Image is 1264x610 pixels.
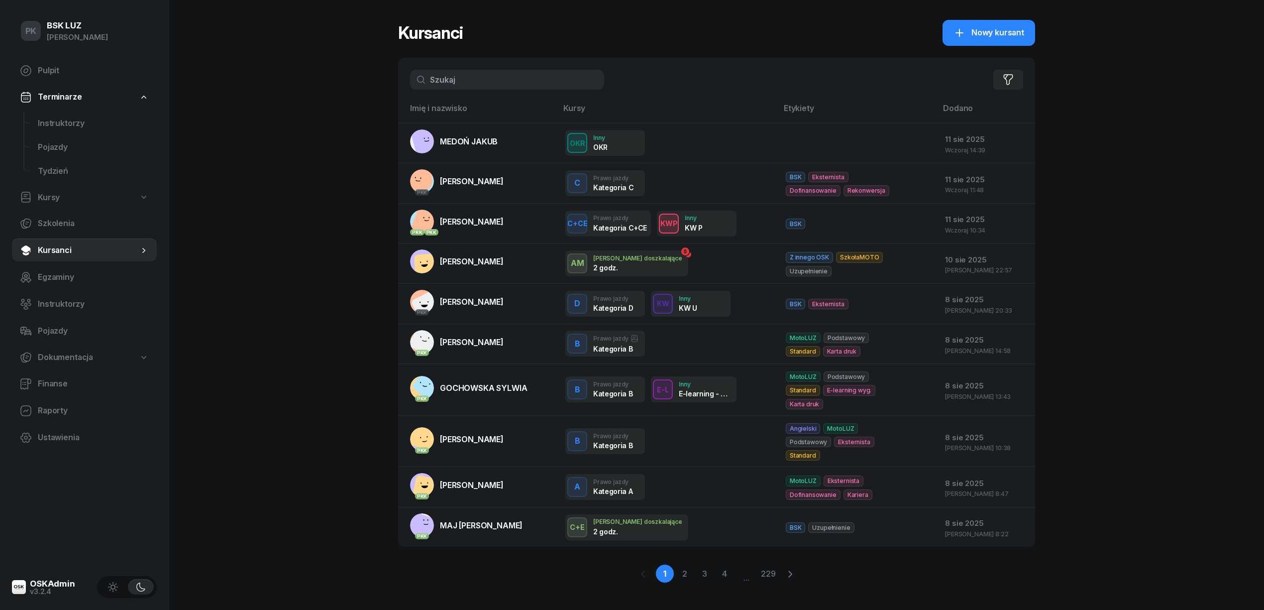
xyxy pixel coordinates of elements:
span: BSK [786,172,806,182]
span: Standard [786,346,820,357]
span: [PERSON_NAME] [440,434,504,444]
a: PKKGOCHOWSKA SYLWIA [410,376,527,400]
a: Szkolenia [12,212,157,236]
span: Rekonwersja [843,185,889,196]
button: B [567,379,587,399]
a: 4 [716,565,734,583]
th: Imię i nazwisko [398,102,557,123]
div: KW U [679,304,697,312]
a: Instruktorzy [30,112,157,135]
span: [PERSON_NAME] [440,217,504,227]
div: Prawo jazdy [593,295,633,302]
div: Prawo jazdy [593,335,638,343]
h1: Kursanci [398,24,463,42]
span: Eksternista [824,476,863,486]
div: 10 sie 2025 [945,253,1027,266]
a: PKK[PERSON_NAME] [410,330,504,354]
div: PKK [415,350,429,356]
a: Instruktorzy [12,292,157,316]
th: Kursy [557,102,778,123]
span: MotoLUZ [786,476,821,486]
span: Terminarze [38,91,82,104]
div: [PERSON_NAME] 13:43 [945,393,1027,400]
div: [PERSON_NAME] 20:33 [945,307,1027,314]
div: PKK [415,493,429,499]
span: [PERSON_NAME] [440,337,504,347]
span: GOCHOWSKA SYLWIA [440,383,527,393]
div: 11 sie 2025 [945,213,1027,226]
div: Kategoria C+CE [593,224,645,232]
div: PKK [415,447,429,454]
button: B [567,431,587,451]
span: Eksternista [808,299,848,309]
span: MEDOŃ JAKUB [440,136,498,146]
div: 8 sie 2025 [945,517,1027,530]
a: Tydzień [30,159,157,183]
span: Pojazdy [38,141,149,154]
th: Dodano [937,102,1035,123]
span: Uzupełnienie [808,522,854,533]
div: Kategoria D [593,304,633,312]
button: C+E [567,517,587,537]
button: E-L [653,379,673,399]
div: D [570,295,584,312]
div: C+E [566,521,589,533]
a: PKK[PERSON_NAME] [410,290,504,314]
button: KW [653,294,673,314]
span: SzkołaMOTO [836,252,883,262]
a: PKK[PERSON_NAME] [410,169,504,193]
span: Pulpit [38,64,149,77]
div: A [570,479,584,495]
div: C+CE [563,217,592,230]
div: Inny [679,295,697,302]
div: 8 sie 2025 [945,379,1027,392]
button: AM [567,253,587,273]
span: Dofinansowanie [786,185,841,196]
span: Podstawowy [824,333,869,343]
div: 11 sie 2025 [945,133,1027,146]
span: MotoLUZ [786,371,821,382]
div: Kategoria B [593,389,632,398]
div: Prawo jazdy [593,381,632,387]
div: Inny [593,134,608,141]
div: 8 sie 2025 [945,293,1027,306]
div: KW P [685,224,703,232]
div: Kategoria B [593,441,632,450]
span: Dokumentacja [38,351,93,364]
div: PKK [415,533,429,539]
a: Pojazdy [30,135,157,159]
div: [PERSON_NAME] doszkalające [593,518,682,525]
span: Standard [786,385,820,395]
a: [PERSON_NAME] [410,249,504,273]
div: 11 sie 2025 [945,173,1027,186]
span: Kursy [38,191,60,204]
div: [PERSON_NAME] 22:57 [945,267,1027,273]
div: Inny [679,381,731,387]
span: MotoLUZ [823,423,858,434]
div: Prawo jazdy [593,215,645,221]
a: 1 [656,565,674,583]
span: Kursanci [38,244,139,257]
a: Kursanci [12,239,157,262]
a: PKK[PERSON_NAME] [410,427,504,451]
a: 2 [676,565,694,583]
div: Inny [685,215,703,221]
button: KWP [659,214,679,234]
div: Wczoraj 11:48 [945,187,1027,193]
a: Kursy [12,186,157,209]
div: PKK [424,229,439,236]
div: [PERSON_NAME] 8:47 [945,490,1027,497]
span: E-learning wyg. [823,385,876,395]
div: B [571,433,584,450]
div: v3.2.4 [30,588,75,595]
div: Prawo jazdy [593,175,633,181]
div: OKR [566,137,589,149]
span: Nowy kursant [971,26,1024,39]
span: Standard [786,450,820,461]
div: [PERSON_NAME] 14:58 [945,348,1027,354]
button: OKR [567,133,587,153]
a: Ustawienia [12,426,157,450]
div: 8 sie 2025 [945,477,1027,490]
span: [PERSON_NAME] [440,256,504,266]
span: BSK [786,299,806,309]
